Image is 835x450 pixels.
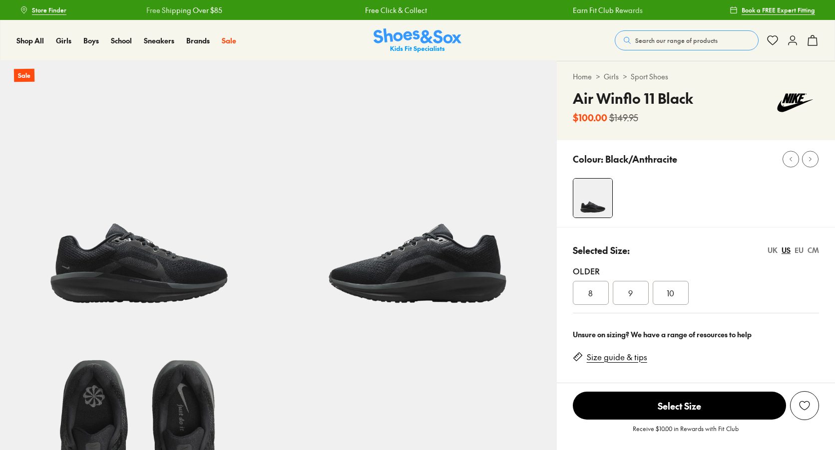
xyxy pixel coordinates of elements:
[573,152,603,166] p: Colour:
[795,245,804,255] div: EU
[588,287,593,299] span: 8
[742,5,815,14] span: Book a FREE Expert Fitting
[808,245,819,255] div: CM
[56,35,71,45] span: Girls
[111,35,132,46] a: School
[573,265,819,277] div: Older
[573,88,693,109] h4: Air Winflo 11 Black
[771,88,819,118] img: Vendor logo
[83,35,99,46] a: Boys
[364,5,426,15] a: Free Click & Collect
[222,35,236,46] a: Sale
[604,71,619,82] a: Girls
[56,35,71,46] a: Girls
[145,5,221,15] a: Free Shipping Over $85
[631,71,668,82] a: Sport Shoes
[83,35,99,45] span: Boys
[628,287,633,299] span: 9
[609,111,638,124] s: $149.95
[573,391,786,420] button: Select Size
[730,1,815,19] a: Book a FREE Expert Fitting
[32,5,66,14] span: Store Finder
[374,28,461,53] a: Shoes & Sox
[144,35,174,45] span: Sneakers
[573,71,592,82] a: Home
[573,71,819,82] div: > >
[186,35,210,46] a: Brands
[573,111,607,124] b: $100.00
[615,30,759,50] button: Search our range of products
[782,245,791,255] div: US
[768,245,778,255] div: UK
[587,352,647,363] a: Size guide & tips
[572,5,642,15] a: Earn Fit Club Rewards
[20,1,66,19] a: Store Finder
[605,152,677,166] p: Black/Anthracite
[790,391,819,420] button: Add to Wishlist
[16,35,44,45] span: Shop All
[573,179,612,218] img: 4-503015_1
[667,287,674,299] span: 10
[186,35,210,45] span: Brands
[374,28,461,53] img: SNS_Logo_Responsive.svg
[14,69,34,82] p: Sale
[573,329,819,340] div: Unsure on sizing? We have a range of resources to help
[16,35,44,46] a: Shop All
[222,35,236,45] span: Sale
[573,243,630,257] p: Selected Size:
[111,35,132,45] span: School
[278,61,556,339] img: 5-503016_1
[633,424,739,442] p: Receive $10.00 in Rewards with Fit Club
[144,35,174,46] a: Sneakers
[635,36,718,45] span: Search our range of products
[573,392,786,420] span: Select Size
